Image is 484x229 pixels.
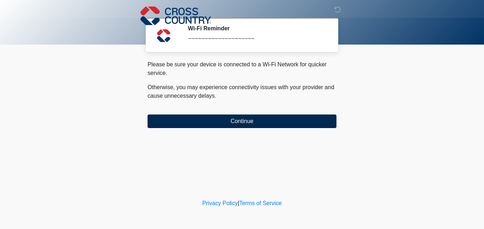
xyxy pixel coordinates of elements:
img: Cross Country Logo [140,5,211,26]
img: Agent Avatar [153,25,174,46]
span: . [215,93,216,99]
a: Privacy Policy [202,200,238,206]
div: ~~~~~~~~~~~~~~~~~~~~ [188,35,326,43]
button: Continue [148,114,336,128]
a: | [238,200,239,206]
a: Terms of Service [239,200,282,206]
p: Please be sure your device is connected to a Wi-Fi Network for quicker service. [148,60,336,77]
p: Otherwise, you may experience connectivity issues with your provider and cause unnecessary delays [148,83,336,100]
